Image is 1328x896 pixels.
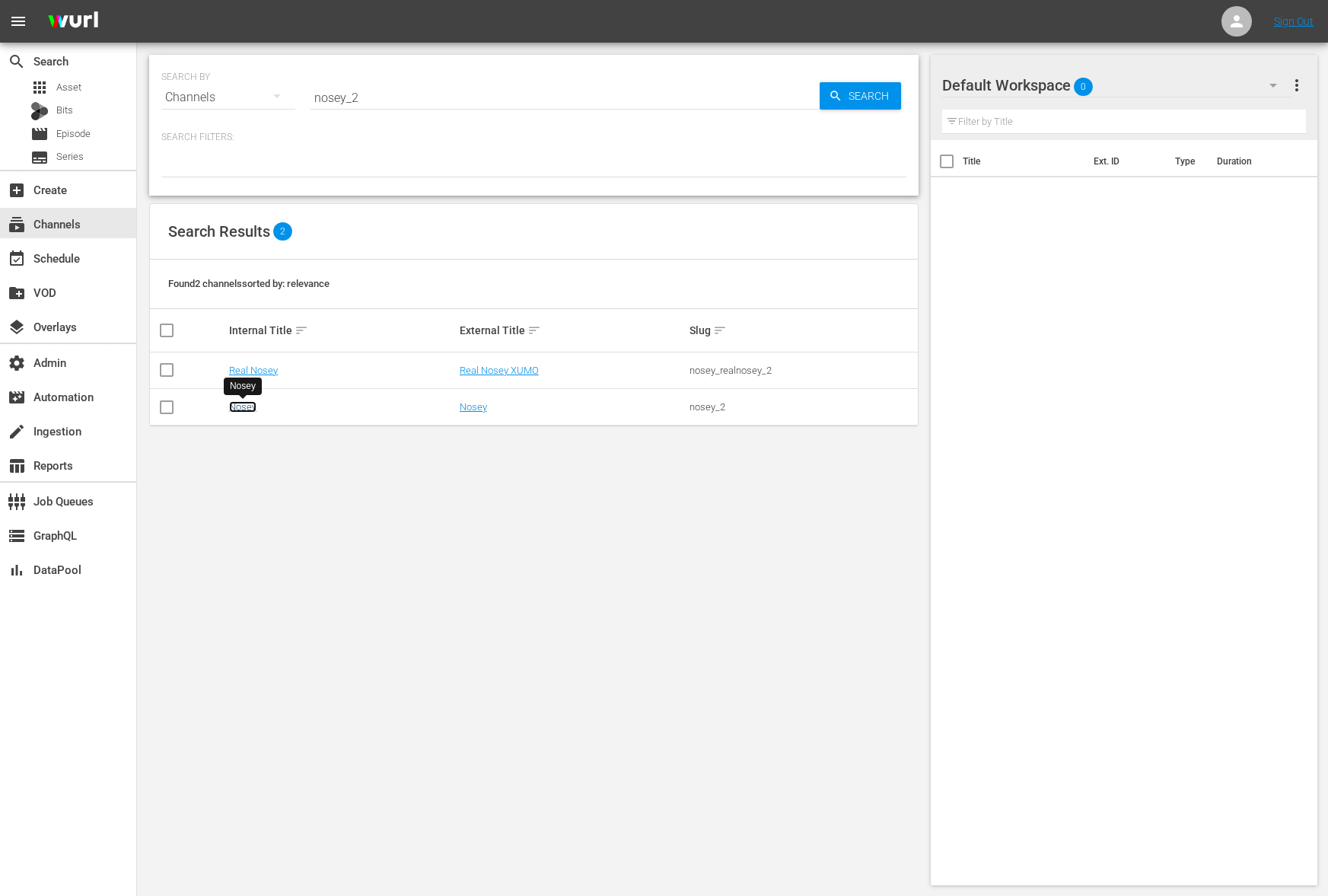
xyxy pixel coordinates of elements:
[1288,67,1306,104] button: more_vert
[8,354,26,372] span: Admin
[689,365,916,376] div: nosey_realnosey_2
[8,250,26,268] span: Schedule
[1208,140,1299,183] th: Duration
[942,64,1291,107] div: Default Workspace
[1274,15,1314,27] a: Sign Out
[8,527,26,545] span: GraphQL
[8,318,26,336] span: Overlays
[460,321,686,340] div: External Title
[56,103,73,118] span: Bits
[9,12,27,30] span: menu
[30,148,49,167] span: Series
[8,422,26,441] span: Ingestion
[1084,140,1166,183] th: Ext. ID
[273,222,292,241] span: 2
[168,222,270,241] span: Search Results
[713,324,727,337] span: sort
[8,181,26,199] span: Create
[8,215,26,234] span: Channels
[8,493,26,511] span: Job Queues
[842,82,901,110] span: Search
[689,401,916,413] div: nosey_2
[963,140,1084,183] th: Title
[8,561,26,579] span: DataPool
[30,125,49,143] span: Episode
[460,365,539,376] a: Real Nosey XUMO
[8,457,26,475] span: Reports
[161,76,295,119] div: Channels
[168,278,330,289] span: Found 2 channels sorted by: relevance
[229,321,455,340] div: Internal Title
[8,53,26,71] span: Search
[229,401,256,413] a: Nosey
[527,324,541,337] span: sort
[56,126,91,142] span: Episode
[460,401,487,413] a: Nosey
[8,284,26,302] span: VOD
[820,82,901,110] button: Search
[56,80,81,95] span: Asset
[1074,71,1093,103] span: 0
[8,388,26,407] span: Automation
[30,78,49,97] span: Asset
[295,324,308,337] span: sort
[229,365,278,376] a: Real Nosey
[689,321,916,340] div: Slug
[30,102,49,120] div: Bits
[37,4,110,40] img: ans4CAIJ8jUAAAAAAAAAAAAAAAAAAAAAAAAgQb4GAAAAAAAAAAAAAAAAAAAAAAAAJMjXAAAAAAAAAAAAAAAAAAAAAAAAgAT5G...
[1166,140,1208,183] th: Type
[161,131,906,144] p: Search Filters:
[56,149,84,164] span: Series
[1288,76,1306,94] span: more_vert
[230,380,256,393] div: Nosey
